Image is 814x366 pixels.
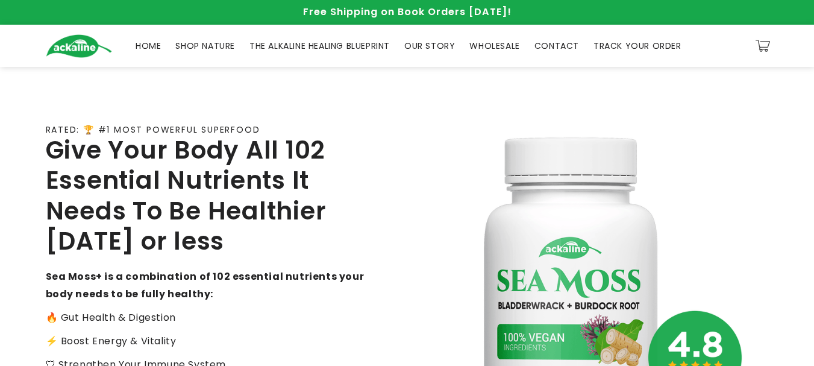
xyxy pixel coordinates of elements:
[46,270,365,301] strong: Sea Moss+ is a combination of 102 essential nutrients your body needs to be fully healthy:
[586,33,689,58] a: TRACK YOUR ORDER
[175,40,235,51] span: SHOP NATURE
[242,33,397,58] a: THE ALKALINE HEALING BLUEPRINT
[249,40,390,51] span: THE ALKALINE HEALING BLUEPRINT
[462,33,527,58] a: WHOLESALE
[534,40,579,51] span: CONTACT
[46,34,112,58] img: Ackaline
[46,125,260,135] p: RATED: 🏆 #1 MOST POWERFUL SUPERFOOD
[469,40,519,51] span: WHOLESALE
[46,309,365,327] p: 🔥 Gut Health & Digestion
[128,33,168,58] a: HOME
[46,333,365,350] p: ⚡️ Boost Energy & Vitality
[46,135,365,257] h2: Give Your Body All 102 Essential Nutrients It Needs To Be Healthier [DATE] or less
[303,5,512,19] span: Free Shipping on Book Orders [DATE]!
[593,40,681,51] span: TRACK YOUR ORDER
[527,33,586,58] a: CONTACT
[168,33,242,58] a: SHOP NATURE
[404,40,455,51] span: OUR STORY
[136,40,161,51] span: HOME
[397,33,462,58] a: OUR STORY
